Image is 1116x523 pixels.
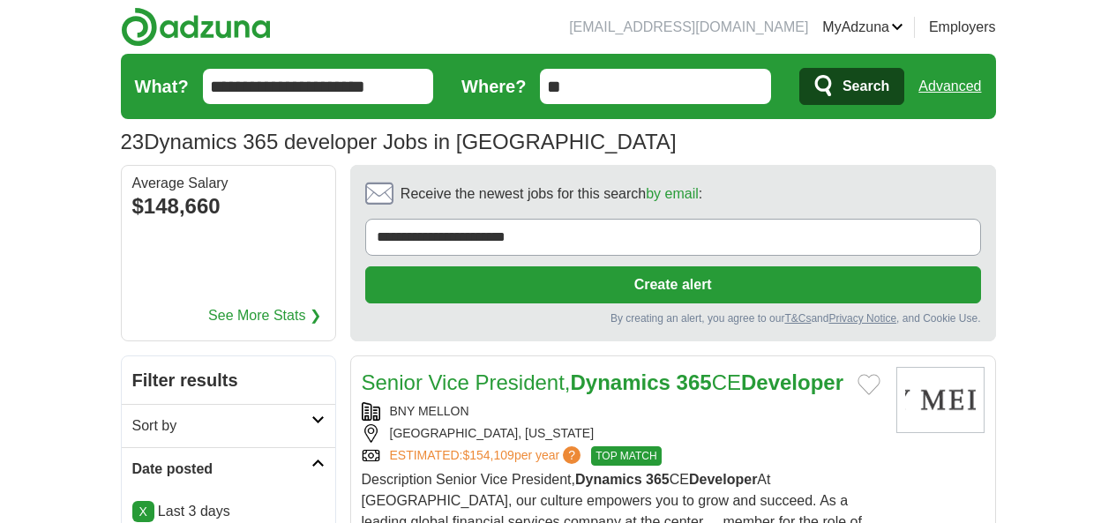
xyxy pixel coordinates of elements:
label: Where? [461,73,526,100]
a: See More Stats ❯ [208,305,321,326]
strong: 365 [646,472,670,487]
strong: Developer [689,472,757,487]
span: Search [843,69,889,104]
img: Adzuna logo [121,7,271,47]
a: T&Cs [784,312,811,325]
a: Date posted [122,447,335,490]
a: ESTIMATED:$154,109per year? [390,446,585,466]
a: Senior Vice President,Dynamics 365CEDeveloper [362,370,844,394]
label: What? [135,73,189,100]
li: [EMAIL_ADDRESS][DOMAIN_NAME] [569,17,808,38]
img: BNY Mellon logo [896,367,985,433]
a: MyAdzuna [822,17,903,38]
div: $148,660 [132,191,325,222]
button: Search [799,68,904,105]
h2: Date posted [132,459,311,480]
strong: Dynamics [575,472,642,487]
p: Last 3 days [132,501,325,522]
a: by email [646,186,699,201]
a: Advanced [918,69,981,104]
h1: Dynamics 365 developer Jobs in [GEOGRAPHIC_DATA] [121,130,677,153]
button: Add to favorite jobs [858,374,880,395]
div: [GEOGRAPHIC_DATA], [US_STATE] [362,424,882,443]
a: Employers [929,17,996,38]
span: TOP MATCH [591,446,661,466]
h2: Sort by [132,415,311,437]
span: $154,109 [462,448,513,462]
a: Privacy Notice [828,312,896,325]
div: Average Salary [132,176,325,191]
a: X [132,501,154,522]
a: BNY MELLON [390,404,469,418]
span: Receive the newest jobs for this search : [401,183,702,205]
strong: 365 [677,370,712,394]
span: 23 [121,126,145,158]
strong: Dynamics [571,370,670,394]
strong: Developer [741,370,843,394]
h2: Filter results [122,356,335,404]
div: By creating an alert, you agree to our and , and Cookie Use. [365,310,981,326]
span: ? [563,446,580,464]
a: Sort by [122,404,335,447]
button: Create alert [365,266,981,303]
